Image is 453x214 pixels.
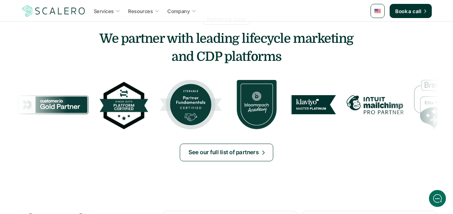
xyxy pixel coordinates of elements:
[291,95,336,114] img: Klaviyo Master Platinum Badge
[167,7,190,15] p: Company
[21,4,86,18] img: Scalero company logo
[99,80,149,129] img: Simon Data Platform Certified Badge
[128,7,153,15] p: Resources
[429,190,446,207] iframe: gist-messenger-bubble-iframe
[94,7,114,15] p: Services
[395,7,421,15] p: Book a call
[46,50,85,56] span: New conversation
[6,46,136,60] button: New conversation
[234,80,280,129] img: Bloomreach Badge
[180,144,274,161] a: See our full list of partners
[59,168,90,173] span: We run on Gist
[7,18,134,28] h1: Hi! Welcome to Scalero.
[390,4,432,18] a: Book a call
[346,95,403,114] img: Mailchimp Pro Partner Badge
[18,96,88,114] img: Customer.io Gold Partner Badge
[159,80,223,129] img: Iterable Badge
[7,31,134,40] h2: Let us know if we can help with lifecycle marketing.
[14,30,439,66] h3: We partner with leading lifecycle marketing and CDP platforms
[189,148,259,157] p: See our full list of partners
[21,5,86,17] a: Scalero company logo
